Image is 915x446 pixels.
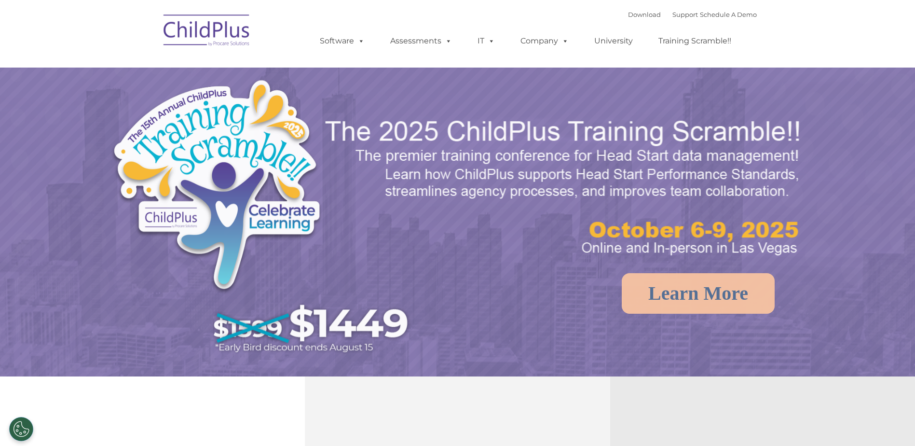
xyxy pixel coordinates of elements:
font: | [628,11,757,18]
a: Training Scramble!! [649,31,741,51]
a: Download [628,11,661,18]
a: Learn More [622,273,775,314]
a: Schedule A Demo [700,11,757,18]
a: University [585,31,642,51]
a: Software [310,31,374,51]
a: Support [672,11,698,18]
button: Cookies Settings [9,417,33,441]
a: IT [468,31,505,51]
img: ChildPlus by Procare Solutions [159,8,255,56]
a: Assessments [381,31,462,51]
a: Company [511,31,578,51]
